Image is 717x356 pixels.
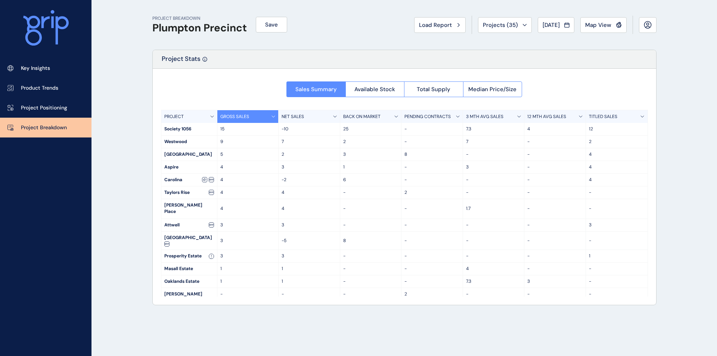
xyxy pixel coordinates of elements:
p: - [343,189,398,196]
p: 4 [527,126,583,132]
p: - [466,151,521,158]
p: 3 [589,222,645,228]
p: 6 [343,177,398,183]
span: Available Stock [354,86,395,93]
p: - [404,177,460,183]
p: - [527,253,583,259]
p: 4 [220,164,276,170]
p: 4 [589,164,645,170]
button: Projects (35) [478,17,532,33]
p: Project Breakdown [21,124,67,131]
p: - [527,238,583,244]
p: 8 [343,238,398,244]
p: 3 [282,164,337,170]
p: - [527,177,583,183]
div: Masall Estate [161,263,217,275]
p: 3 [466,164,521,170]
p: - [404,238,460,244]
div: [GEOGRAPHIC_DATA] [161,232,217,250]
p: 8 [404,151,460,158]
p: - [527,205,583,212]
p: 1 [220,278,276,285]
span: Median Price/Size [468,86,516,93]
p: GROSS SALES [220,114,249,120]
p: - [404,139,460,145]
p: BACK ON MARKET [343,114,381,120]
button: Sales Summary [286,81,345,97]
p: -2 [282,177,337,183]
p: 4 [220,189,276,196]
p: - [527,189,583,196]
p: 2 [343,139,398,145]
p: Product Trends [21,84,58,92]
p: 1 [220,266,276,272]
div: Westwood [161,136,217,148]
p: - [404,266,460,272]
p: TITLED SALES [589,114,617,120]
p: 1.7 [466,205,521,212]
p: 7.3 [466,278,521,285]
p: - [404,278,460,285]
p: - [466,253,521,259]
p: 1 [343,164,398,170]
p: - [404,164,460,170]
p: - [282,291,337,297]
p: 4 [220,205,276,212]
div: Aspire [161,161,217,173]
p: - [404,222,460,228]
p: -10 [282,126,337,132]
p: - [527,164,583,170]
span: Projects ( 35 ) [483,21,518,29]
p: - [527,139,583,145]
p: - [589,238,645,244]
p: - [220,291,276,297]
p: - [589,278,645,285]
div: Taylors Rise [161,186,217,199]
p: 4 [466,266,521,272]
p: 1 [589,253,645,259]
p: 7 [282,139,337,145]
p: NET SALES [282,114,304,120]
p: 7 [466,139,521,145]
button: Available Stock [345,81,404,97]
button: Load Report [414,17,466,33]
p: 1 [282,278,337,285]
button: Map View [580,17,627,33]
button: Median Price/Size [463,81,522,97]
button: Save [256,17,287,32]
p: 3 [282,222,337,228]
p: 4 [282,205,337,212]
p: -5 [282,238,337,244]
p: 3 [527,278,583,285]
p: 3 [220,253,276,259]
p: 4 [589,151,645,158]
span: Sales Summary [295,86,337,93]
p: - [589,266,645,272]
p: 5 [220,151,276,158]
p: - [589,189,645,196]
p: - [404,126,460,132]
p: - [466,238,521,244]
p: - [466,291,521,297]
p: 2 [282,151,337,158]
p: - [527,151,583,158]
p: 3 [220,222,276,228]
p: - [589,205,645,212]
p: - [589,291,645,297]
div: [GEOGRAPHIC_DATA] [161,148,217,161]
p: - [404,253,460,259]
p: - [343,222,398,228]
p: 25 [343,126,398,132]
div: [PERSON_NAME] Place [161,199,217,219]
p: 9 [220,139,276,145]
p: 3 [220,238,276,244]
p: 12 MTH AVG SALES [527,114,566,120]
p: 3 [282,253,337,259]
span: Total Supply [417,86,450,93]
p: Project Positioning [21,104,67,112]
div: [PERSON_NAME] [161,288,217,300]
p: - [343,278,398,285]
p: PENDING CONTRACTS [404,114,451,120]
p: - [343,266,398,272]
p: 4 [282,189,337,196]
